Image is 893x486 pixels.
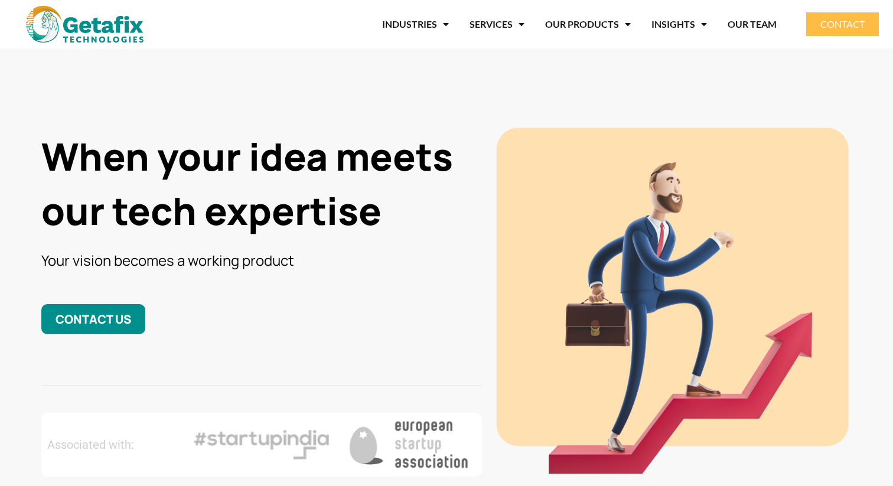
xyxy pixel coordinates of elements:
[382,11,449,38] a: INDUSTRIES
[728,11,777,38] a: OUR TEAM
[651,11,707,38] a: INSIGHTS
[470,11,524,38] a: SERVICES
[47,439,182,451] h2: Associated with:
[545,11,631,38] a: OUR PRODUCTS
[820,19,865,29] span: CONTACT
[26,6,144,43] img: web and mobile application development company
[41,304,145,334] a: CONTACT US
[41,129,481,239] h1: When your idea meets our tech expertise
[175,11,777,38] nav: Menu
[806,12,879,36] a: CONTACT
[56,311,131,327] span: CONTACT US
[41,250,481,270] h3: Your vision becomes a working product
